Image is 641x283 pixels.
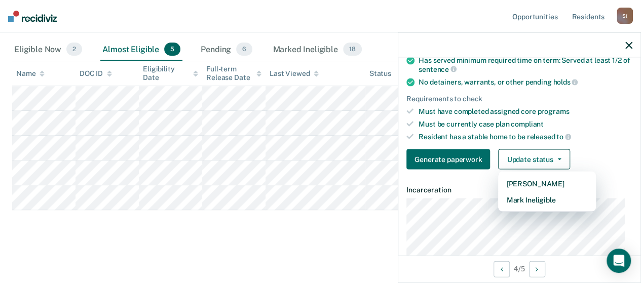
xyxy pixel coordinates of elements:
div: Pending [199,38,254,61]
span: holds [553,78,578,86]
div: Open Intercom Messenger [607,249,631,273]
div: S ( [617,8,633,24]
div: Must be currently case plan [419,119,632,128]
span: 2 [66,43,82,56]
div: Requirements to check [406,95,632,103]
div: Name [16,69,45,78]
span: compliant [511,119,544,128]
button: Next Opportunity [529,261,545,277]
dt: Incarceration [406,186,632,194]
img: Recidiviz [8,11,57,22]
button: Previous Opportunity [494,261,510,277]
span: 5 [164,43,180,56]
button: [PERSON_NAME] [498,176,596,192]
div: Last Viewed [270,69,319,78]
button: Update status [498,149,570,170]
div: Marked Ineligible [271,38,363,61]
div: Eligible Now [12,38,84,61]
span: 6 [236,43,252,56]
div: Resident has a stable home to be released [419,132,632,141]
div: Full-term Release Date [206,65,261,82]
div: Status [369,69,391,78]
span: sentence [419,65,457,73]
div: DOC ID [80,69,112,78]
div: No detainers, warrants, or other pending [419,77,632,87]
button: Generate paperwork [406,149,490,170]
div: Has served minimum required time on term: Served at least 1/2 of [419,56,632,73]
div: 4 / 5 [398,255,640,282]
span: to [556,133,571,141]
div: Almost Eligible [100,38,182,61]
button: Mark Ineligible [498,192,596,208]
div: Eligibility Date [143,65,198,82]
a: Navigate to form link [406,149,494,170]
span: programs [537,107,569,115]
div: Must have completed assigned core [419,107,632,116]
span: 18 [343,43,362,56]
